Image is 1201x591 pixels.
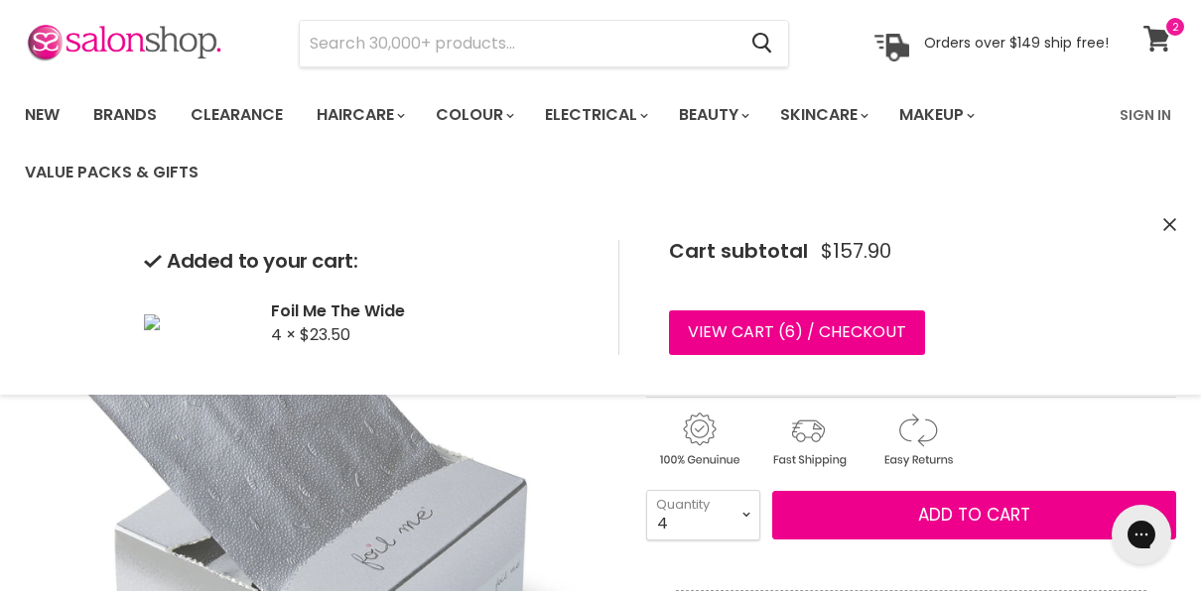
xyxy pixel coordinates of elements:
a: Sign In [1108,94,1183,136]
span: $157.90 [821,240,891,263]
a: Haircare [302,94,417,136]
iframe: Gorgias live chat messenger [1102,498,1181,571]
input: Search [300,21,735,66]
h2: Foil Me The Wide [271,300,587,321]
span: Add to cart [918,503,1030,527]
h2: Added to your cart: [144,250,587,273]
img: Foil Me The Wide [144,314,160,330]
ul: Main menu [10,86,1108,201]
a: Electrical [530,94,660,136]
img: genuine.gif [646,410,751,470]
p: Orders over $149 ship free! [924,34,1109,52]
a: View cart (6) / Checkout [669,310,925,354]
span: $23.50 [300,323,350,346]
button: Close [1163,215,1176,236]
span: 4 × [271,323,296,346]
a: Makeup [884,94,987,136]
a: Beauty [664,94,761,136]
a: Skincare [765,94,880,136]
form: Product [299,20,789,67]
a: Clearance [176,94,298,136]
span: 6 [785,320,795,343]
button: Search [735,21,788,66]
a: Colour [421,94,526,136]
a: New [10,94,74,136]
button: Add to cart [772,491,1176,540]
a: Value Packs & Gifts [10,152,213,193]
select: Quantity [646,490,760,539]
a: Brands [78,94,172,136]
img: shipping.gif [755,410,861,470]
span: Cart subtotal [669,237,808,265]
img: returns.gif [865,410,970,470]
